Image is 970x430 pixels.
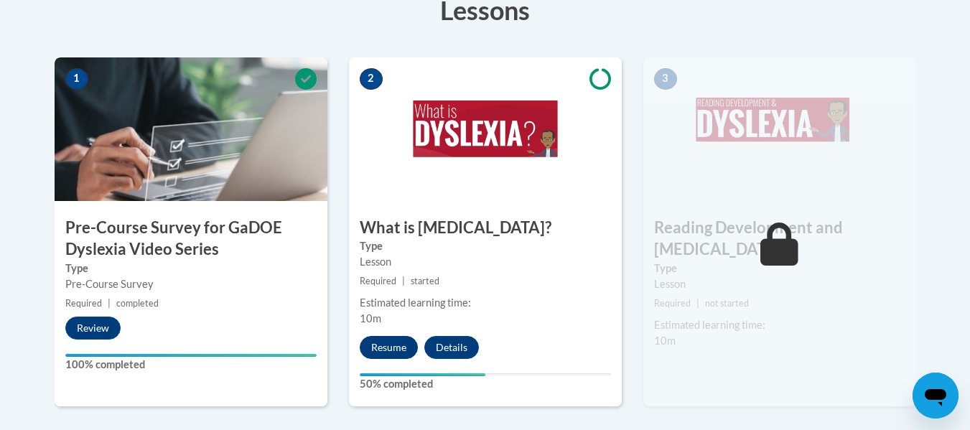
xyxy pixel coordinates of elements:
span: | [696,298,699,309]
div: Lesson [654,276,905,292]
h3: Reading Development and [MEDICAL_DATA] [643,217,916,261]
label: 100% completed [65,357,317,373]
span: 2 [360,68,383,90]
span: Required [654,298,691,309]
span: 3 [654,68,677,90]
span: 10m [360,312,381,324]
label: Type [360,238,611,254]
div: Your progress [360,373,485,376]
img: Course Image [55,57,327,201]
iframe: Button to launch messaging window [913,373,959,419]
label: 50% completed [360,376,611,392]
span: completed [116,298,159,309]
div: Estimated learning time: [360,295,611,311]
span: not started [705,298,749,309]
span: 1 [65,68,88,90]
div: Estimated learning time: [654,317,905,333]
span: | [402,276,405,286]
span: Required [65,298,102,309]
span: Required [360,276,396,286]
div: Pre-Course Survey [65,276,317,292]
button: Resume [360,336,418,359]
label: Type [65,261,317,276]
img: Course Image [643,57,916,201]
h3: Pre-Course Survey for GaDOE Dyslexia Video Series [55,217,327,261]
div: Your progress [65,354,317,357]
h3: What is [MEDICAL_DATA]? [349,217,622,239]
img: Course Image [349,57,622,201]
button: Review [65,317,121,340]
label: Type [654,261,905,276]
span: | [108,298,111,309]
div: Lesson [360,254,611,270]
span: 10m [654,335,676,347]
button: Details [424,336,479,359]
span: started [411,276,439,286]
